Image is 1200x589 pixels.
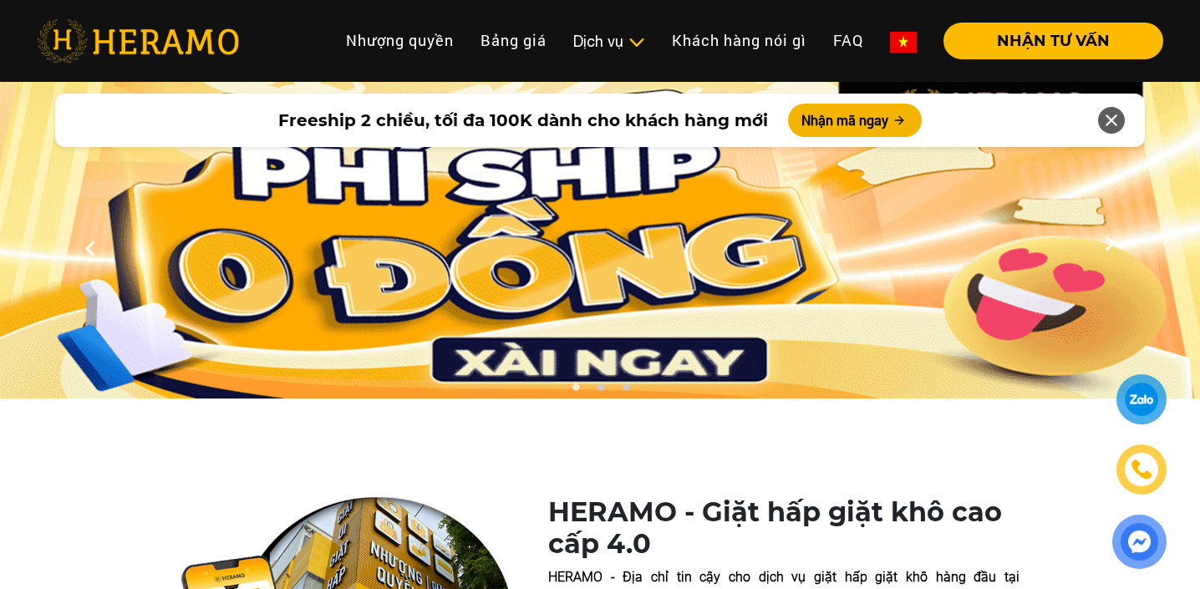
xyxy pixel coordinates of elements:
[333,23,467,58] a: Nhượng quyền
[1119,447,1164,492] a: phone-icon
[467,23,560,58] a: Bảng giá
[658,23,820,58] a: Khách hàng nói gì
[890,32,917,53] img: vn-flag.png
[548,496,1019,561] h1: HERAMO - Giặt hấp giặt khô cao cấp 4.0
[1132,460,1152,479] img: phone-icon
[278,108,768,133] span: Freeship 2 chiều, tối đa 100K dành cho khách hàng mới
[943,23,1163,59] button: NHẬN TƯ VẤN
[628,34,645,51] img: subToggleIcon
[820,23,877,58] a: FAQ
[617,383,633,399] button: 3
[788,104,922,137] button: Nhận mã ngay
[592,383,608,399] button: 2
[37,19,239,63] img: heramo-logo.png
[573,30,645,53] div: Dịch vụ
[567,383,583,399] button: 1
[930,33,1163,48] a: NHẬN TƯ VẤN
